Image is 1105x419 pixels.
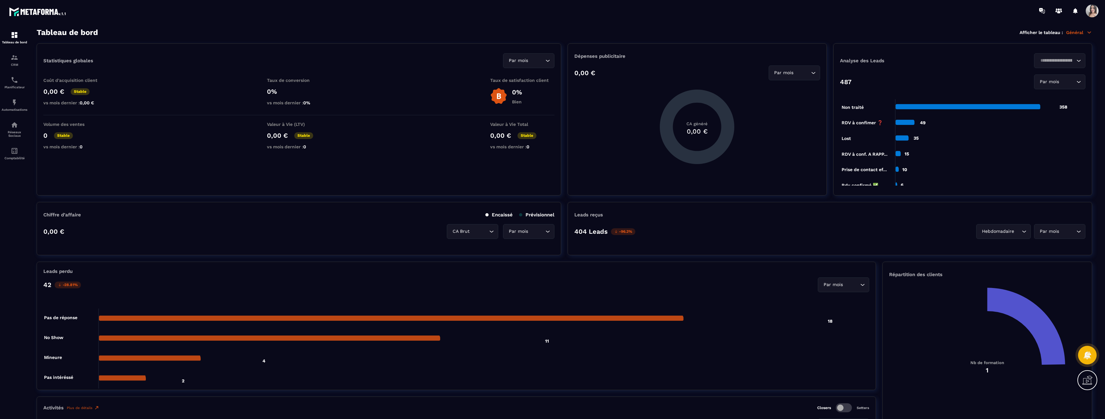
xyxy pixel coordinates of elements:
p: Stable [71,88,90,95]
p: Stable [517,132,536,139]
p: 0% [512,88,522,96]
p: 42 [43,281,51,289]
p: Activités [43,405,64,411]
img: logo [9,6,67,17]
input: Search for option [844,281,859,288]
p: vs mois dernier : [43,100,108,105]
p: Closers [817,406,831,410]
p: Analyse des Leads [840,58,963,64]
img: accountant [11,147,18,155]
span: Par mois [822,281,844,288]
p: Bien [512,99,522,104]
p: Dépenses publicitaire [574,53,820,59]
p: Valeur à Vie (LTV) [267,122,331,127]
p: Réseaux Sociaux [2,130,27,137]
a: social-networksocial-networkRéseaux Sociaux [2,116,27,142]
tspan: Lost [842,136,851,141]
p: Général [1066,30,1092,35]
p: 0,00 € [43,228,64,235]
span: Par mois [507,228,529,235]
a: formationformationTableau de bord [2,26,27,49]
p: vs mois dernier : [490,144,554,149]
p: Leads reçus [574,212,603,218]
a: Plus de détails [67,405,99,410]
tspan: Pas intéréssé [44,375,73,380]
input: Search for option [1060,228,1075,235]
input: Search for option [471,228,488,235]
p: -28.81% [55,282,81,288]
p: Leads perdu [43,268,73,274]
p: Valeur à Vie Total [490,122,554,127]
span: Par mois [773,69,795,76]
tspan: Non traité [842,105,864,110]
a: automationsautomationsAutomatisations [2,94,27,116]
tspan: Rdv confirmé ✅ [842,183,879,188]
p: Répartition des clients [889,272,1085,277]
div: Search for option [503,224,554,239]
p: 404 Leads [574,228,608,235]
p: Afficher le tableau : [1020,30,1063,35]
p: Prévisionnel [519,212,554,218]
tspan: RDV à confimer ❓ [842,120,883,126]
tspan: Prise de contact ef... [842,167,887,172]
p: Stable [294,132,313,139]
h3: Tableau de bord [37,28,98,37]
p: Taux de satisfaction client [490,78,554,83]
div: Search for option [447,224,498,239]
div: Search for option [1034,74,1085,89]
span: CA Brut [451,228,471,235]
p: Volume des ventes [43,122,108,127]
img: narrow-up-right-o.6b7c60e2.svg [94,405,99,410]
p: 0,00 € [267,132,288,139]
div: Search for option [818,277,869,292]
p: 0% [267,88,331,95]
tspan: RDV à conf. A RAPP... [842,152,888,157]
span: 0 [303,144,306,149]
span: 0 [80,144,83,149]
p: Statistiques globales [43,58,93,64]
span: 0,00 € [80,100,94,105]
div: Search for option [976,224,1031,239]
p: Automatisations [2,108,27,111]
p: -96.2% [611,228,635,235]
tspan: Mineure [44,355,62,360]
p: vs mois dernier : [43,144,108,149]
span: Par mois [1038,78,1060,85]
div: Search for option [769,65,820,80]
img: social-network [11,121,18,129]
p: Taux de conversion [267,78,331,83]
div: Search for option [503,53,554,68]
p: Planificateur [2,85,27,89]
p: Tableau de bord [2,40,27,44]
p: 0,00 € [574,69,595,77]
p: 0 [43,132,48,139]
input: Search for option [795,69,809,76]
p: vs mois dernier : [267,100,331,105]
input: Search for option [529,228,544,235]
img: formation [11,31,18,39]
div: Search for option [1034,53,1085,68]
p: vs mois dernier : [267,144,331,149]
tspan: No Show [44,335,64,340]
p: CRM [2,63,27,66]
span: Hebdomadaire [980,228,1015,235]
a: schedulerschedulerPlanificateur [2,71,27,94]
p: Setters [857,406,869,410]
p: 0,00 € [490,132,511,139]
span: Par mois [1038,228,1060,235]
input: Search for option [1038,57,1075,64]
p: Encaissé [485,212,513,218]
div: Search for option [1034,224,1085,239]
p: Stable [54,132,73,139]
img: formation [11,54,18,61]
a: accountantaccountantComptabilité [2,142,27,165]
span: Par mois [507,57,529,64]
span: 0% [303,100,310,105]
input: Search for option [1060,78,1075,85]
p: 0,00 € [43,88,64,95]
input: Search for option [1015,228,1020,235]
a: formationformationCRM [2,49,27,71]
img: scheduler [11,76,18,84]
span: 0 [526,144,529,149]
p: 487 [840,78,852,86]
